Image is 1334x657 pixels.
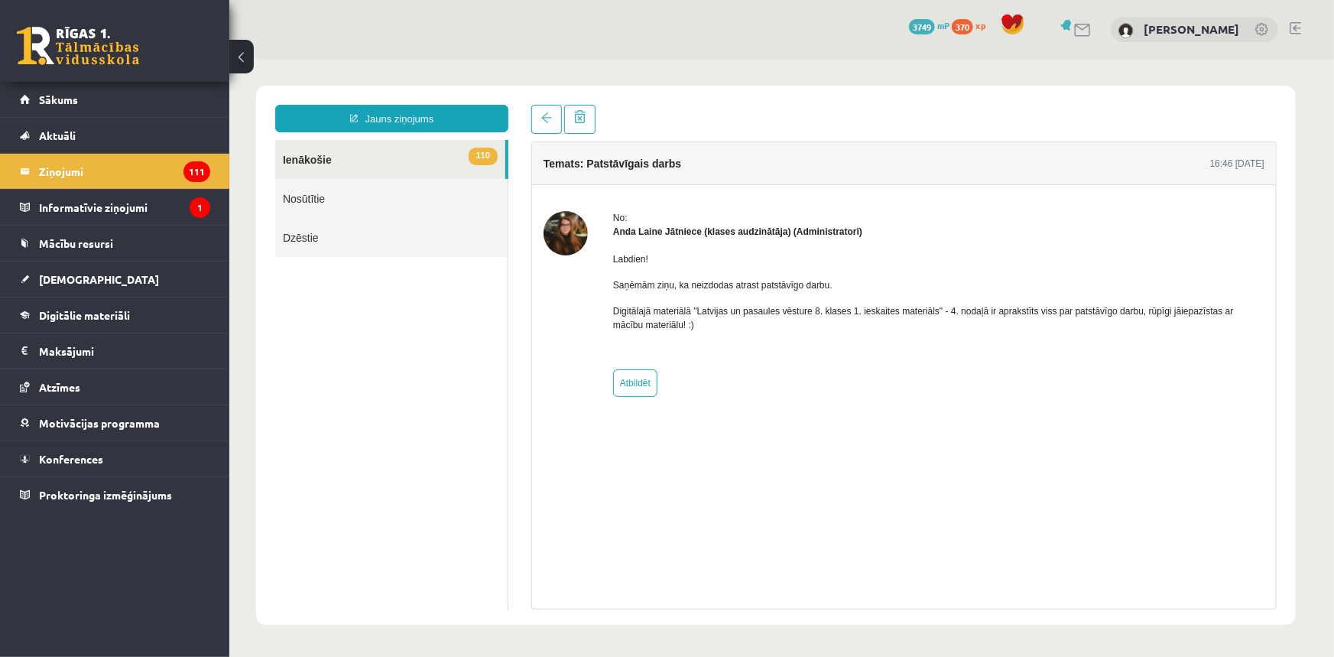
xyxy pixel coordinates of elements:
[20,333,210,369] a: Maksājumi
[20,441,210,476] a: Konferences
[20,262,210,297] a: [DEMOGRAPHIC_DATA]
[1118,23,1134,38] img: Kārlis Bergs
[384,152,1035,166] div: No:
[17,27,139,65] a: Rīgas 1. Tālmācības vidusskola
[183,161,210,182] i: 111
[937,19,949,31] span: mP
[39,308,130,322] span: Digitālie materiāli
[39,93,78,106] span: Sākums
[39,154,210,189] legend: Ziņojumi
[39,452,103,466] span: Konferences
[909,19,949,31] a: 3749 mP
[46,159,278,198] a: Dzēstie
[909,19,935,34] span: 3749
[20,118,210,153] a: Aktuāli
[384,311,428,338] a: Atbildēt
[46,81,276,120] a: 110Ienākošie
[20,477,210,512] a: Proktoringa izmēģinājums
[20,226,210,261] a: Mācību resursi
[952,19,973,34] span: 370
[39,128,76,142] span: Aktuāli
[20,154,210,189] a: Ziņojumi111
[20,190,210,225] a: Informatīvie ziņojumi1
[239,89,268,106] span: 110
[975,19,985,31] span: xp
[20,405,210,441] a: Motivācijas programma
[384,194,1035,207] p: Labdien!
[314,152,359,197] img: Anda Laine Jātniece (klases audzinātāja)
[20,369,210,405] a: Atzīmes
[384,220,1035,233] p: Saņēmām ziņu, ka neizdodas atrast patstāvīgo darbu.
[39,190,210,225] legend: Informatīvie ziņojumi
[20,82,210,117] a: Sākums
[39,380,80,394] span: Atzīmes
[46,120,278,159] a: Nosūtītie
[384,246,1035,273] p: Digitālajā materiālā "Latvijas un pasaules vēsture 8. klases 1. ieskaites materiāls" - 4. nodaļā ...
[39,416,160,430] span: Motivācijas programma
[314,99,452,111] h4: Temats: Patstāvīgais darbs
[39,236,113,250] span: Mācību resursi
[39,333,210,369] legend: Maksājumi
[46,46,279,73] a: Jauns ziņojums
[952,19,993,31] a: 370 xp
[20,298,210,333] a: Digitālie materiāli
[981,98,1035,112] div: 16:46 [DATE]
[39,272,159,286] span: [DEMOGRAPHIC_DATA]
[190,197,210,218] i: 1
[39,488,172,502] span: Proktoringa izmēģinājums
[384,168,633,178] strong: Anda Laine Jātniece (klases audzinātāja) (Administratori)
[1144,21,1239,37] a: [PERSON_NAME]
